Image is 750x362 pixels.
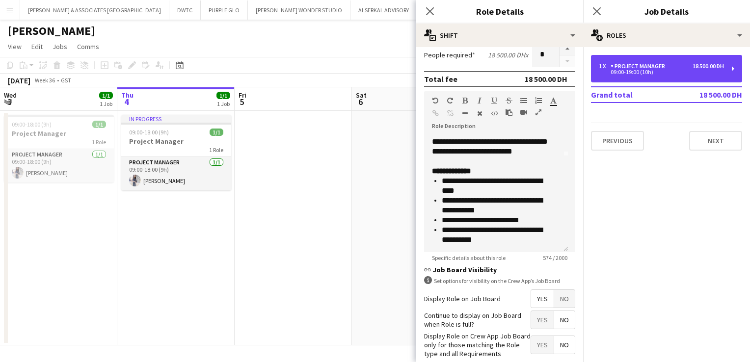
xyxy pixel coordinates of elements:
[354,96,367,107] span: 6
[554,290,575,308] span: No
[2,96,17,107] span: 3
[591,87,680,103] td: Grand total
[531,290,554,308] span: Yes
[4,40,26,53] a: View
[599,70,724,75] div: 09:00-19:00 (10h)
[92,138,106,146] span: 1 Role
[525,74,567,84] div: 18 500.00 DH
[73,40,103,53] a: Comms
[680,87,742,103] td: 18 500.00 DH
[424,254,513,261] span: Specific details about this role
[4,91,17,100] span: Wed
[356,91,367,100] span: Sat
[416,5,583,18] h3: Role Details
[121,137,231,146] h3: Project Manager
[424,276,575,285] div: Set options for visibility on the Crew App’s Job Board
[209,146,223,154] span: 1 Role
[535,254,575,261] span: 574 / 2000
[476,109,483,117] button: Clear Formatting
[49,40,71,53] a: Jobs
[120,96,134,107] span: 4
[237,96,246,107] span: 5
[583,24,750,47] div: Roles
[591,131,644,151] button: Previous
[531,336,554,354] span: Yes
[121,91,134,100] span: Thu
[20,0,169,20] button: [PERSON_NAME] & ASSOCIATES [GEOGRAPHIC_DATA]
[53,42,67,51] span: Jobs
[27,40,47,53] a: Edit
[121,115,231,123] div: In progress
[693,63,724,70] div: 18 500.00 DH
[461,97,468,104] button: Bold
[4,129,114,138] h3: Project Manager
[476,97,483,104] button: Italic
[31,42,43,51] span: Edit
[689,131,742,151] button: Next
[350,0,417,20] button: ALSERKAL ADVISORY
[92,121,106,128] span: 1/1
[583,5,750,18] h3: Job Details
[611,63,669,70] div: Project Manager
[77,42,99,51] span: Comms
[447,97,454,104] button: Redo
[32,77,57,84] span: Week 36
[424,311,531,329] label: Continue to display on Job Board when Role is full?
[554,311,575,329] span: No
[424,265,575,274] h3: Job Board Visibility
[506,97,512,104] button: Strikethrough
[8,24,95,38] h1: [PERSON_NAME]
[599,63,611,70] div: 1 x
[61,77,71,84] div: GST
[201,0,248,20] button: PURPLE GLO
[424,294,501,303] label: Display Role on Job Board
[560,43,575,55] button: Increase
[210,129,223,136] span: 1/1
[217,100,230,107] div: 1 Job
[491,97,498,104] button: Underline
[121,115,231,190] app-job-card: In progress09:00-18:00 (9h)1/1Project Manager1 RoleProject Manager1/109:00-18:00 (9h)[PERSON_NAME]
[8,42,22,51] span: View
[554,336,575,354] span: No
[550,97,557,104] button: Text Color
[99,92,113,99] span: 1/1
[424,51,475,59] label: People required
[535,108,542,116] button: Fullscreen
[461,109,468,117] button: Horizontal Line
[432,97,439,104] button: Undo
[248,0,350,20] button: [PERSON_NAME] WONDER STUDIO
[531,311,554,329] span: Yes
[535,97,542,104] button: Ordered List
[506,108,512,116] button: Paste as plain text
[8,76,30,85] div: [DATE]
[416,24,583,47] div: Shift
[121,157,231,190] app-card-role: Project Manager1/109:00-18:00 (9h)[PERSON_NAME]
[169,0,201,20] button: DWTC
[491,109,498,117] button: HTML Code
[424,332,531,359] label: Display Role on Crew App Job Board only for those matching the Role type and all Requirements
[520,97,527,104] button: Unordered List
[12,121,52,128] span: 09:00-18:00 (9h)
[4,115,114,182] app-job-card: 09:00-18:00 (9h)1/1Project Manager1 RoleProject Manager1/109:00-18:00 (9h)[PERSON_NAME]
[216,92,230,99] span: 1/1
[129,129,169,136] span: 09:00-18:00 (9h)
[520,108,527,116] button: Insert video
[100,100,112,107] div: 1 Job
[4,149,114,182] app-card-role: Project Manager1/109:00-18:00 (9h)[PERSON_NAME]
[424,74,457,84] div: Total fee
[488,51,528,59] div: 18 500.00 DH x
[239,91,246,100] span: Fri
